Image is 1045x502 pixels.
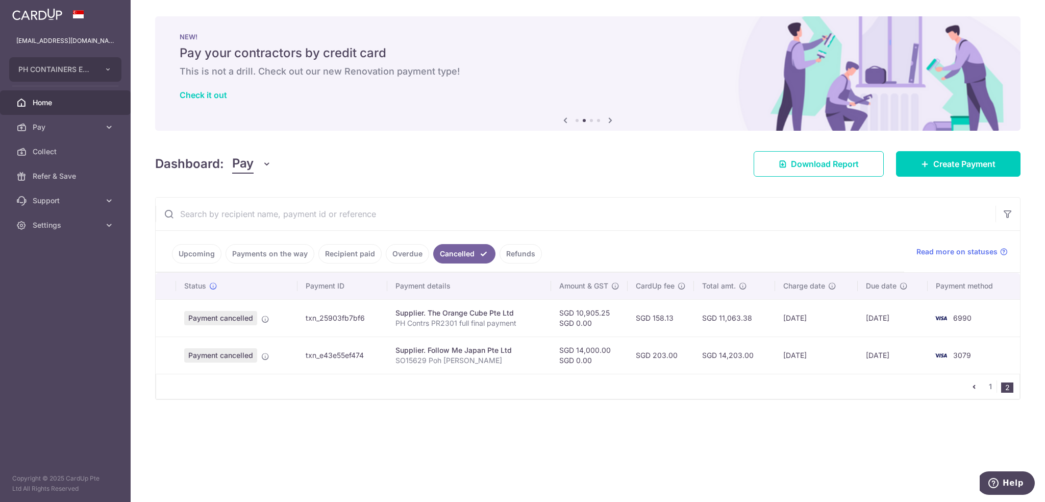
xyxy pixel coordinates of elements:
[33,196,100,206] span: Support
[754,151,884,177] a: Download Report
[33,147,100,157] span: Collect
[928,273,1020,299] th: Payment method
[896,151,1021,177] a: Create Payment
[791,158,859,170] span: Download Report
[33,220,100,230] span: Settings
[180,90,227,100] a: Check it out
[184,311,257,325] span: Payment cancelled
[155,16,1021,131] img: Renovation banner
[783,281,825,291] span: Charge date
[184,281,206,291] span: Status
[395,355,543,366] p: SO15629 Poh [PERSON_NAME]
[16,36,114,46] p: [EMAIL_ADDRESS][DOMAIN_NAME]
[387,273,551,299] th: Payment details
[702,281,736,291] span: Total amt.
[172,244,221,264] a: Upcoming
[297,299,388,337] td: txn_25903fb7bf6
[953,351,971,360] span: 3079
[866,281,897,291] span: Due date
[500,244,542,264] a: Refunds
[628,299,694,337] td: SGD 158.13
[297,273,388,299] th: Payment ID
[33,171,100,181] span: Refer & Save
[33,122,100,132] span: Pay
[551,299,628,337] td: SGD 10,905.25 SGD 0.00
[858,299,927,337] td: [DATE]
[694,337,775,374] td: SGD 14,203.00
[916,247,1008,257] a: Read more on statuses
[232,154,271,174] button: Pay
[155,155,224,173] h4: Dashboard:
[1001,383,1013,393] li: 2
[775,299,858,337] td: [DATE]
[559,281,608,291] span: Amount & GST
[386,244,429,264] a: Overdue
[933,158,996,170] span: Create Payment
[180,33,996,41] p: NEW!
[180,45,996,61] h5: Pay your contractors by credit card
[931,312,951,324] img: Bank Card
[931,349,951,362] img: Bank Card
[628,337,694,374] td: SGD 203.00
[694,299,775,337] td: SGD 11,063.38
[226,244,314,264] a: Payments on the way
[33,98,100,108] span: Home
[916,247,998,257] span: Read more on statuses
[395,345,543,355] div: Supplier. Follow Me Japan Pte Ltd
[9,57,121,82] button: PH CONTAINERS EXPRESS (S) PTE LTD
[395,308,543,318] div: Supplier. The Orange Cube Pte Ltd
[433,244,495,264] a: Cancelled
[858,337,927,374] td: [DATE]
[180,65,996,78] h6: This is not a drill. Check out our new Renovation payment type!
[318,244,382,264] a: Recipient paid
[297,337,388,374] td: txn_e43e55ef474
[232,154,254,174] span: Pay
[184,348,257,363] span: Payment cancelled
[636,281,675,291] span: CardUp fee
[984,380,997,393] a: 1
[551,337,628,374] td: SGD 14,000.00 SGD 0.00
[395,318,543,328] p: PH Contrs PR2301 full final payment
[12,8,62,20] img: CardUp
[156,198,996,230] input: Search by recipient name, payment id or reference
[18,64,94,75] span: PH CONTAINERS EXPRESS (S) PTE LTD
[980,471,1035,497] iframe: Opens a widget where you can find more information
[968,374,1019,399] nav: pager
[953,314,972,322] span: 6990
[775,337,858,374] td: [DATE]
